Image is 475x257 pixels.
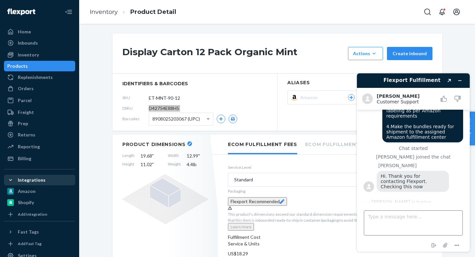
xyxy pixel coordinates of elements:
[10,218,143,235] strong: We currently do not support integrated Transfers for anything going FTL/LTL using Amazon Freight
[300,94,320,101] span: Amazon
[198,153,200,159] span: "
[18,120,28,127] div: Prep
[18,155,31,162] div: Billing
[4,197,75,208] a: Shopify
[18,109,34,116] div: Freight
[4,118,75,129] a: Prep
[20,160,148,195] li: Deliverr Shipping
[234,176,253,183] div: Standard
[122,161,135,168] span: Height
[4,129,75,140] a: Returns
[122,95,149,100] span: SKU
[387,47,432,60] button: Create inbound
[4,210,75,218] a: Add Integration
[435,5,449,18] button: Open notifications
[141,161,162,168] span: 11.02
[4,227,75,237] button: Fast Tags
[62,5,75,18] button: Close Navigation
[4,26,75,37] a: Home
[228,188,432,194] p: Packaging
[228,250,432,257] p: US$18.29
[228,197,287,206] button: Flexport Recommended
[4,95,75,106] a: Parcel
[7,9,35,15] img: Flexport logo
[228,223,254,231] button: Learn more
[450,5,463,18] button: Open account menu
[18,40,38,46] div: Inbounds
[4,240,75,248] a: Add Fast Tag
[4,175,75,185] button: Integrations
[141,153,162,159] span: 19.68
[7,63,28,69] div: Products
[122,80,267,87] span: identifiers & barcodes
[122,47,345,60] h1: Display Carton 12 Pack Organic Mint
[18,241,42,246] div: Add Fast Tag
[228,135,297,154] li: Ecom Fulfillment Fees
[187,153,208,159] span: 12.99
[20,198,148,207] li: Amazon Parcel rates
[421,5,434,18] button: Open Search Box
[18,143,40,150] div: Reporting
[168,161,181,168] span: Weight
[352,68,475,257] iframe: Find more information here
[4,61,75,71] a: Products
[287,91,358,104] button: Amazon
[122,153,135,159] span: Length
[4,72,75,83] a: Replenishments
[353,50,378,57] div: Actions
[122,105,149,111] span: DSKU
[18,131,35,138] div: Returns
[18,74,53,81] div: Replenishments
[10,44,148,63] p: We are excited to pilot integrated transfers from Reserve Storage to FBA!
[168,153,181,159] span: Width
[187,161,208,168] span: 4.4 lb
[4,38,75,48] a: Inbounds
[90,8,118,16] a: Inventory
[18,188,36,195] div: Amazon
[18,97,32,104] div: Parcel
[30,185,148,195] li: Parcel (our rates with carriers)
[10,74,82,81] span: Integrated transfer to FBA
[84,2,181,22] ol: breadcrumbs
[10,247,58,254] span: Step-by-step flow
[18,177,46,183] div: Integrations
[30,172,148,182] li: Freight (LTL)
[18,85,34,92] div: Orders
[4,83,75,94] a: Orders
[228,211,432,230] div: This product's dimensions exceed our standard dimension requirements of 18" x 14" x 8" and 20lbs....
[152,162,154,167] span: "
[305,135,402,153] li: Ecom Fulfillment Storage Fees
[18,28,31,35] div: Home
[10,92,148,130] p: Simply create the outbound order on Seller Portal, and we will create an inbound for you in Amazo...
[4,141,75,152] a: Reporting
[149,105,179,112] span: D42754E88H5
[152,153,154,159] span: "
[228,165,406,170] label: Service Level
[152,113,200,125] span: 8908025203067 (UPC)
[18,229,39,235] div: Fast Tags
[228,234,432,240] div: Fulfillment Cost
[130,8,176,16] a: Product Detail
[4,186,75,197] a: Amazon
[18,52,39,58] div: Inventory
[122,141,186,147] h2: Product Dimensions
